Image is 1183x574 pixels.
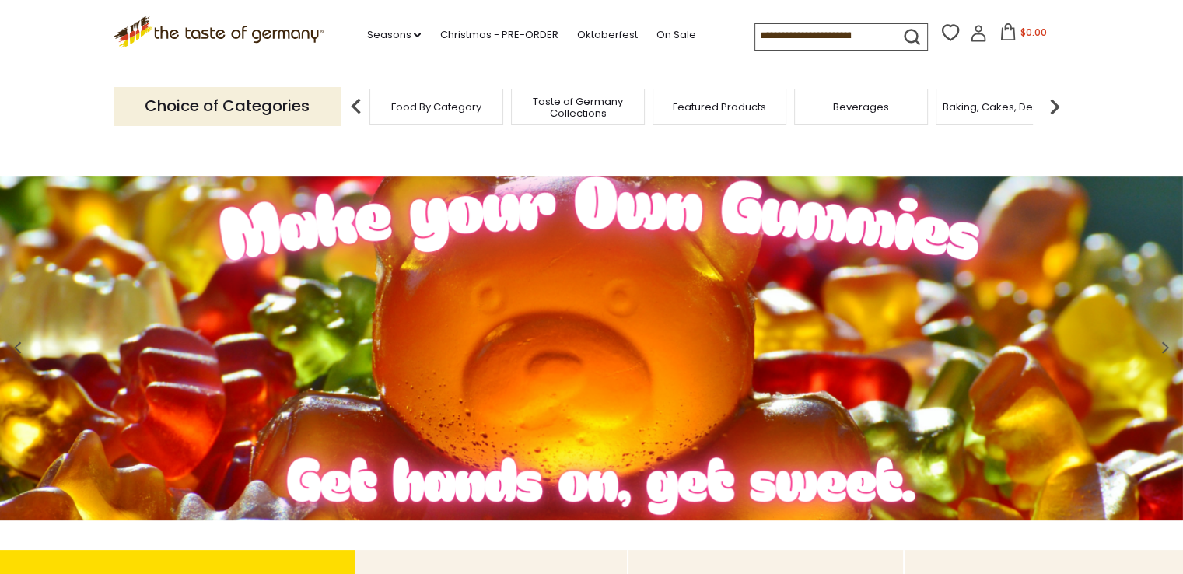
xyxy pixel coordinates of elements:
a: On Sale [656,26,695,44]
img: previous arrow [341,91,372,122]
a: Featured Products [673,101,766,113]
a: Oktoberfest [576,26,637,44]
a: Beverages [833,101,889,113]
a: Seasons [366,26,421,44]
button: $0.00 [990,23,1056,47]
a: Taste of Germany Collections [516,96,640,119]
span: $0.00 [1020,26,1046,39]
a: Food By Category [391,101,481,113]
img: next arrow [1039,91,1070,122]
a: Baking, Cakes, Desserts [943,101,1063,113]
p: Choice of Categories [114,87,341,125]
a: Christmas - PRE-ORDER [439,26,558,44]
